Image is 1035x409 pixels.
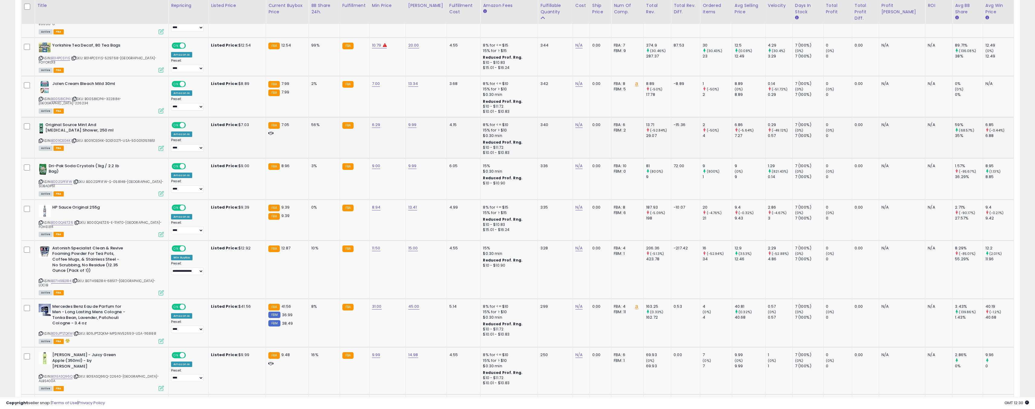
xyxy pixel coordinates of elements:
[483,133,533,138] div: $0.30 min
[575,304,583,310] a: N/A
[646,163,671,169] div: 81
[372,122,380,128] a: 6.29
[826,2,849,15] div: Total Profit
[211,163,238,169] b: Listed Price:
[795,163,823,169] div: 7 (100%)
[955,43,982,48] div: 89.71%
[171,173,192,178] div: Amazon AI
[795,43,823,48] div: 7 (100%)
[540,122,568,128] div: 340
[703,163,732,169] div: 9
[39,81,51,93] img: 41LLvV9t-3L._SL40_.jpg
[483,92,533,97] div: $0.30 min
[483,2,535,9] div: Amazon Fees
[707,48,722,53] small: (30.43%)
[928,163,948,169] div: N/A
[735,2,763,15] div: Avg Selling Price
[575,42,583,48] a: N/A
[483,181,533,186] div: $10 - $10.90
[739,128,754,133] small: (-5.64%)
[39,163,164,196] div: ASIN:
[483,104,533,109] div: $10 - $11.72
[928,43,948,48] div: N/A
[795,81,823,86] div: 7 (100%)
[39,122,44,134] img: 41XVOqdLysL._SL40_.jpg
[826,174,852,180] div: 0
[614,2,641,15] div: Num of Comp.
[39,205,164,236] div: ASIN:
[211,205,261,210] div: $9.39
[826,169,834,174] small: (0%)
[674,81,695,86] div: -8.89
[795,87,804,92] small: (0%)
[342,81,354,88] small: FBA
[483,169,533,174] div: $0.30 min
[53,68,64,73] span: FBA
[772,87,788,92] small: (-51.72%)
[45,122,119,135] b: Original Source Mint And [MEDICAL_DATA] Shower, 250 ml
[703,92,732,97] div: 2
[881,2,923,15] div: Profit [PERSON_NAME]
[768,54,792,59] div: 3.29
[342,2,367,9] div: Fulfillment
[281,122,289,128] span: 7.05
[39,96,121,105] span: | SKU: B0058ICP4I-322884-[GEOGRAPHIC_DATA]-226234
[855,43,874,48] div: 0.00
[171,2,206,9] div: Repricing
[483,145,533,150] div: $10 - $11.72
[483,140,522,145] b: Reduced Prof. Rng.
[735,163,765,169] div: 9
[826,128,834,133] small: (0%)
[171,138,204,152] div: Preset:
[881,122,921,128] div: N/A
[483,128,533,133] div: 15% for > $10
[575,245,583,251] a: N/A
[703,81,732,86] div: 1
[795,48,804,53] small: (0%)
[51,331,73,336] a: B09JPTZQKM
[772,169,788,174] small: (821.43%)
[772,48,785,53] small: (30.4%)
[592,81,606,86] div: 0.00
[575,204,583,210] a: N/A
[540,43,568,48] div: 344
[855,81,874,86] div: 0.00
[735,87,743,92] small: (0%)
[855,122,874,128] div: 0.00
[311,43,335,48] div: 99%
[52,400,77,406] a: Terms of Use
[39,109,53,114] span: All listings currently available for purchase on Amazon
[650,169,663,174] small: (800%)
[674,2,697,15] div: Total Rev. Diff.
[575,352,583,358] a: N/A
[172,82,180,87] span: ON
[408,163,417,169] a: 9.99
[39,245,51,258] img: 41yBXSt08fL._SL40_.jpg
[185,43,195,48] span: OFF
[881,163,921,169] div: N/A
[483,86,533,92] div: 15% for > $10
[449,163,476,169] div: 6.05
[646,81,671,86] div: 8.89
[955,15,959,21] small: Avg BB Share.
[172,164,180,169] span: ON
[540,205,568,210] div: 335
[575,2,587,9] div: Cost
[855,163,874,169] div: 0.00
[735,81,765,86] div: 8.89
[575,81,583,87] a: N/A
[614,86,639,92] div: FBM: 5
[795,128,804,133] small: (0%)
[449,81,476,86] div: 3.68
[592,122,606,128] div: 0.00
[881,81,921,86] div: N/A
[185,122,195,128] span: OFF
[614,43,639,48] div: FBA: 7
[211,81,261,86] div: $8.89
[768,92,792,97] div: 0.29
[49,163,122,176] b: Dri-Pak Soda Crystals (1kg / 2.2 lb Bag)
[739,48,752,53] small: (0.08%)
[959,169,976,174] small: (-95.67%)
[735,54,765,59] div: 12.49
[39,146,53,151] span: All listings currently available for purchase on Amazon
